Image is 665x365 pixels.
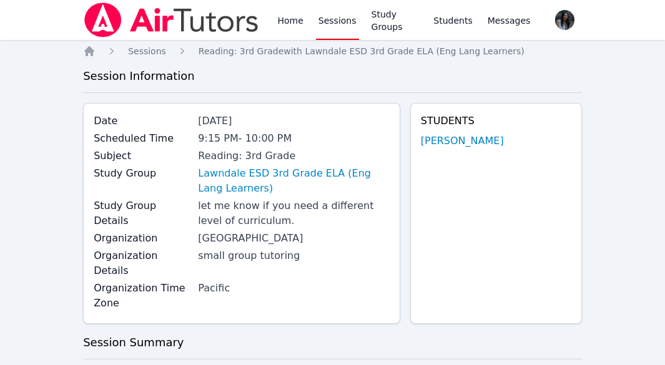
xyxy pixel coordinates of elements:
[198,281,389,296] div: Pacific
[198,131,389,146] div: 9:15 PM - 10:00 PM
[128,46,166,56] span: Sessions
[94,198,190,228] label: Study Group Details
[94,281,190,311] label: Organization Time Zone
[198,231,389,246] div: [GEOGRAPHIC_DATA]
[199,46,525,56] span: Reading: 3rd Grade with Lawndale ESD 3rd Grade ELA (Eng Lang Learners)
[421,134,504,148] a: [PERSON_NAME]
[94,148,190,163] label: Subject
[198,198,389,228] div: let me know if you need a different level of curriculum.
[94,166,190,181] label: Study Group
[421,114,571,129] h4: Students
[83,45,582,57] nav: Breadcrumb
[198,148,389,163] div: Reading: 3rd Grade
[199,45,525,57] a: Reading: 3rd Gradewith Lawndale ESD 3rd Grade ELA (Eng Lang Learners)
[83,334,582,351] h3: Session Summary
[128,45,166,57] a: Sessions
[94,131,190,146] label: Scheduled Time
[198,248,389,263] div: small group tutoring
[198,114,389,129] div: [DATE]
[83,67,582,85] h3: Session Information
[94,231,190,246] label: Organization
[94,114,190,129] label: Date
[198,166,389,196] a: Lawndale ESD 3rd Grade ELA (Eng Lang Learners)
[488,14,531,27] span: Messages
[94,248,190,278] label: Organization Details
[83,2,260,37] img: Air Tutors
